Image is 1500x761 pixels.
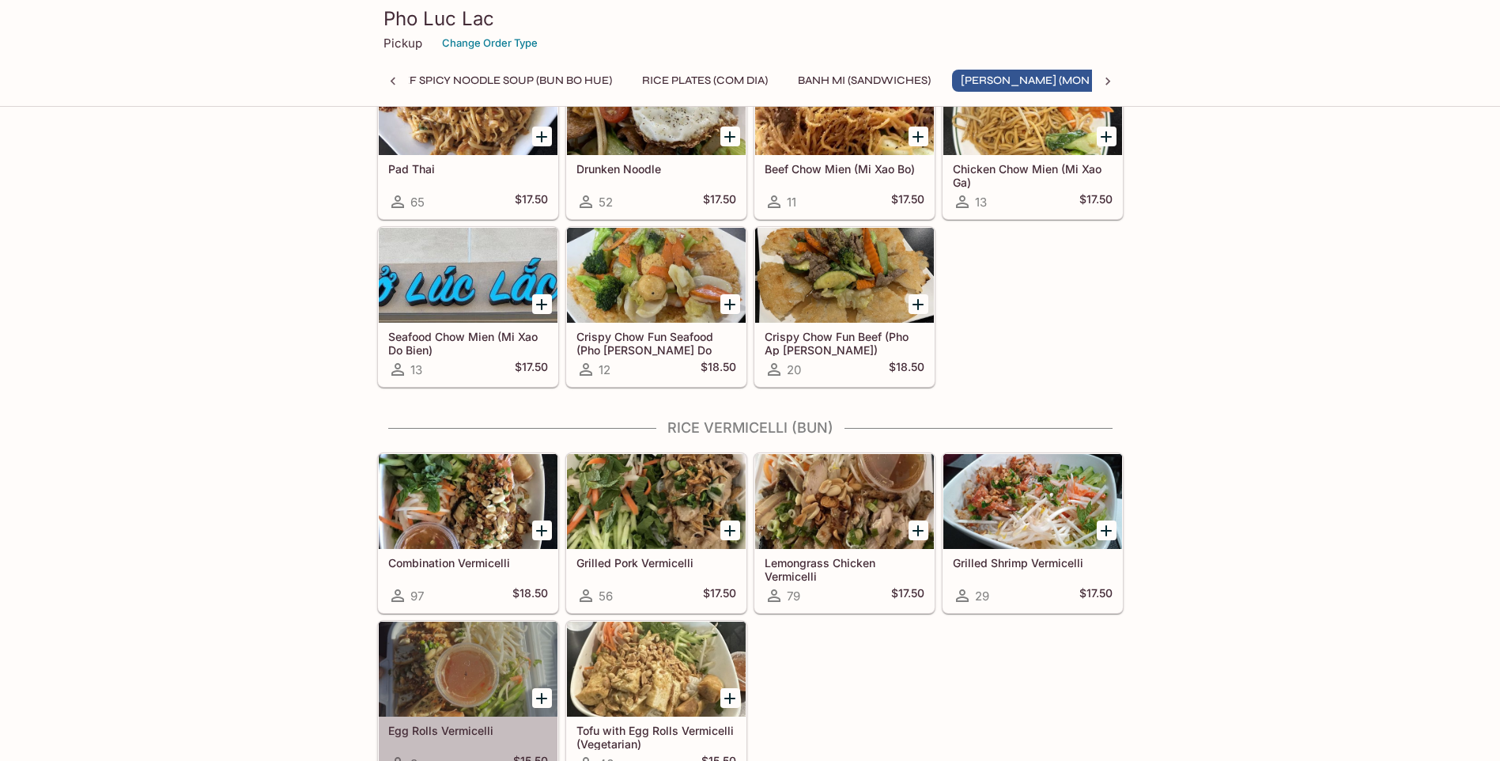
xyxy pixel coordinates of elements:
h5: Combination Vermicelli [388,556,548,570]
button: Banh Mi (Sandwiches) [789,70,939,92]
h5: Lemongrass Chicken Vermicelli [765,556,924,582]
div: Chicken Chow Mien (Mi Xao Ga) [943,60,1122,155]
div: Grilled Pork Vermicelli [567,454,746,549]
h5: $17.50 [515,192,548,211]
h5: Crispy Chow Fun Seafood (Pho [PERSON_NAME] Do Bien) [576,330,736,356]
h5: $18.50 [512,586,548,605]
button: Add Egg Rolls Vermicelli [532,688,552,708]
a: Drunken Noodle52$17.50 [566,59,746,219]
a: Crispy Chow Fun Beef (Pho Ap [PERSON_NAME])20$18.50 [754,227,935,387]
button: Add Grilled Pork Vermicelli [720,521,740,540]
span: 52 [599,195,613,210]
a: Grilled Pork Vermicelli56$17.50 [566,453,746,613]
h5: $17.50 [703,586,736,605]
button: Add Crispy Chow Fun Seafood (Pho Ap Chao Do Bien) [720,294,740,314]
h5: $17.50 [891,192,924,211]
button: Add Pad Thai [532,127,552,146]
h5: Egg Rolls Vermicelli [388,724,548,737]
h3: Pho Luc Lac [384,6,1117,31]
h5: Drunken Noodle [576,162,736,176]
span: 65 [410,195,425,210]
h5: Grilled Shrimp Vermicelli [953,556,1113,570]
span: 12 [599,362,610,377]
a: Lemongrass Chicken Vermicelli79$17.50 [754,453,935,613]
h5: $17.50 [703,192,736,211]
h5: $18.50 [889,360,924,379]
h5: Beef Chow Mien (Mi Xao Bo) [765,162,924,176]
a: Seafood Chow Mien (Mi Xao Do Bien)13$17.50 [378,227,558,387]
button: Add Beef Chow Mien (Mi Xao Bo) [909,127,928,146]
button: Add Seafood Chow Mien (Mi Xao Do Bien) [532,294,552,314]
div: Tofu with Egg Rolls Vermicelli (Vegetarian) [567,622,746,717]
h5: Seafood Chow Mien (Mi Xao Do Bien) [388,330,548,356]
a: Beef Chow Mien (Mi Xao Bo)11$17.50 [754,59,935,219]
button: Change Order Type [435,31,545,55]
div: Egg Rolls Vermicelli [379,622,557,717]
span: 79 [787,589,800,604]
div: Grilled Shrimp Vermicelli [943,454,1122,549]
h5: Tofu with Egg Rolls Vermicelli (Vegetarian) [576,724,736,750]
h5: Chicken Chow Mien (Mi Xao Ga) [953,162,1113,188]
span: 56 [599,589,613,604]
h5: $17.50 [515,360,548,379]
a: Chicken Chow Mien (Mi Xao Ga)13$17.50 [943,59,1123,219]
div: Crispy Chow Fun Seafood (Pho Ap Chao Do Bien) [567,228,746,323]
div: Lemongrass Chicken Vermicelli [755,454,934,549]
a: Grilled Shrimp Vermicelli29$17.50 [943,453,1123,613]
button: Rice Plates (Com Dia) [633,70,776,92]
span: 13 [975,195,987,210]
button: [PERSON_NAME] (Mon Xao) [952,70,1127,92]
button: Add Tofu with Egg Rolls Vermicelli (Vegetarian) [720,688,740,708]
a: Crispy Chow Fun Seafood (Pho [PERSON_NAME] Do Bien)12$18.50 [566,227,746,387]
h5: $17.50 [1079,586,1113,605]
a: Combination Vermicelli97$18.50 [378,453,558,613]
span: 11 [787,195,796,210]
span: 97 [410,589,424,604]
span: 29 [975,589,989,604]
button: Add Chicken Chow Mien (Mi Xao Ga) [1097,127,1116,146]
h5: $18.50 [701,360,736,379]
a: Pad Thai65$17.50 [378,59,558,219]
button: Add Drunken Noodle [720,127,740,146]
h5: Crispy Chow Fun Beef (Pho Ap [PERSON_NAME]) [765,330,924,356]
button: Add Crispy Chow Fun Beef (Pho Ap Chao Bo) [909,294,928,314]
button: Add Grilled Shrimp Vermicelli [1097,521,1116,540]
h4: Rice Vermicelli (Bun) [377,419,1124,437]
h5: Pad Thai [388,162,548,176]
span: 20 [787,362,801,377]
div: Drunken Noodle [567,60,746,155]
div: Seafood Chow Mien (Mi Xao Do Bien) [379,228,557,323]
div: Combination Vermicelli [379,454,557,549]
h5: Grilled Pork Vermicelli [576,556,736,570]
button: Beef Spicy Noodle Soup (Bun Bo Hue) [380,70,621,92]
button: Add Lemongrass Chicken Vermicelli [909,521,928,540]
p: Pickup [384,36,422,51]
div: Beef Chow Mien (Mi Xao Bo) [755,60,934,155]
span: 13 [410,362,422,377]
h5: $17.50 [1079,192,1113,211]
div: Pad Thai [379,60,557,155]
div: Crispy Chow Fun Beef (Pho Ap Chao Bo) [755,228,934,323]
button: Add Combination Vermicelli [532,521,552,540]
h5: $17.50 [891,586,924,605]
